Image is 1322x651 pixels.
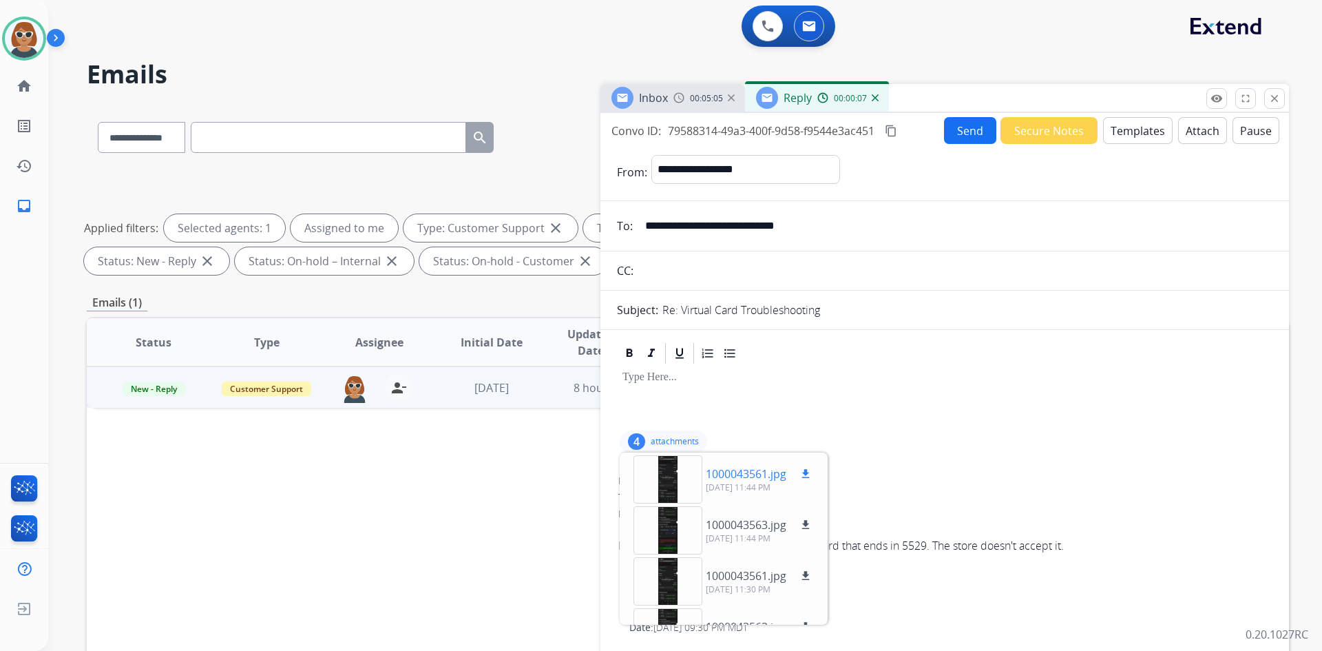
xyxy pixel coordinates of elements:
button: Attach [1178,117,1227,144]
p: 1000043563.jpg [706,619,786,635]
button: Templates [1103,117,1173,144]
button: Secure Notes [1000,117,1098,144]
mat-icon: download [799,570,812,582]
mat-icon: content_copy [885,125,897,137]
div: I can't make my purchase with my virtual card that ends in 5529. The store doesn't accept it. [618,537,1271,554]
span: Assignee [355,334,403,351]
span: 79588314-49a3-400f-9d58-f9544e3ac451 [668,123,874,138]
mat-icon: download [799,468,812,480]
div: 4 [628,433,645,450]
p: Emails (1) [87,294,147,311]
p: Convo ID: [611,123,661,139]
div: Status: New - Reply [84,247,229,275]
div: Type: Shipping Protection [583,214,764,242]
span: Inbox [639,90,668,105]
span: Status [136,334,171,351]
span: New - Reply [123,382,185,396]
div: Type: Customer Support [403,214,578,242]
p: Re: Virtual Card Troubleshooting [662,302,820,318]
span: [DATE] [474,380,509,395]
span: Type [254,334,280,351]
div: Selected agents: 1 [164,214,285,242]
div: Date: [629,621,1271,634]
div: Date: [618,507,1271,521]
mat-icon: home [16,78,32,94]
p: Subject: [617,302,658,318]
mat-icon: fullscreen [1239,92,1252,105]
mat-icon: close [577,253,594,269]
div: Underline [669,343,690,364]
mat-icon: search [472,130,488,146]
button: Send [944,117,996,144]
mat-icon: close [547,220,564,236]
p: To: [617,218,633,234]
mat-icon: person_remove [390,380,407,396]
mat-icon: download [799,621,812,633]
span: Updated Date [560,326,622,359]
mat-icon: close [384,253,400,269]
h2: Emails [87,61,1289,88]
div: Italic [641,343,662,364]
mat-icon: remove_red_eye [1210,92,1223,105]
div: Bullet List [720,343,740,364]
p: [DATE] 11:44 PM [706,482,814,493]
img: avatar [5,19,43,58]
mat-icon: download [799,519,812,531]
p: 1000043561.jpg [706,568,786,584]
div: Assigned to me [291,214,398,242]
div: Status: On-hold – Internal [235,247,414,275]
span: Reply [784,90,812,105]
div: From: [618,474,1271,488]
p: attachments [651,436,699,447]
mat-icon: close [1268,92,1281,105]
div: Status: On-hold - Customer [419,247,607,275]
span: 00:00:07 [834,93,867,104]
div: To: [618,490,1271,504]
mat-icon: inbox [16,198,32,214]
div: To: [629,604,1271,618]
mat-icon: close [199,253,216,269]
img: agent-avatar [341,374,368,403]
span: 8 hours ago [574,380,636,395]
p: 0.20.1027RC [1246,626,1308,643]
p: 1000043563.jpg [706,517,786,533]
div: Ordered List [697,343,718,364]
span: Customer Support [222,382,311,396]
p: From: [617,164,647,180]
div: From: [629,588,1271,601]
p: [DATE] 11:44 PM [706,533,814,544]
mat-icon: history [16,158,32,174]
div: Bold [619,343,640,364]
span: [DATE] 09:30 PM MDT [653,621,748,634]
span: Initial Date [461,334,523,351]
span: 00:05:05 [690,93,723,104]
p: CC: [617,262,633,279]
mat-icon: list_alt [16,118,32,134]
p: Applied filters: [84,220,158,236]
p: 1000043561.jpg [706,466,786,482]
button: Pause [1232,117,1279,144]
p: [DATE] 11:30 PM [706,584,814,595]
